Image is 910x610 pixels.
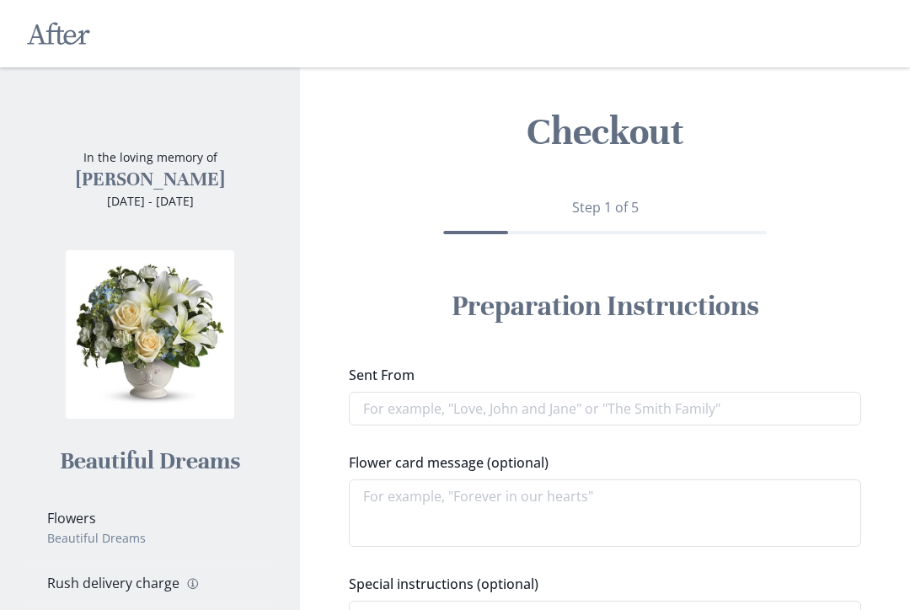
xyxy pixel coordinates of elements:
[369,288,841,324] h2: Preparation Instructions
[27,560,231,605] td: Rush delivery charge
[349,452,851,473] label: Flower card message (optional)
[349,365,851,385] label: Sent From
[47,530,211,547] p: Beautiful Dreams
[66,250,234,419] img: Photo of Beautiful Dreams
[349,197,861,217] p: Step 1 of 5
[107,193,194,209] span: [DATE] - [DATE]
[60,446,240,476] h2: Beautiful Dreams
[76,168,225,192] h3: [PERSON_NAME]
[349,392,861,425] input: For example, "Love, John and Jane" or "The Smith Family"
[313,108,897,157] h2: Checkout
[47,510,211,527] p: Flowers
[349,574,851,594] label: Special instructions (optional)
[76,148,225,166] p: In the loving memory of
[183,577,203,591] button: Info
